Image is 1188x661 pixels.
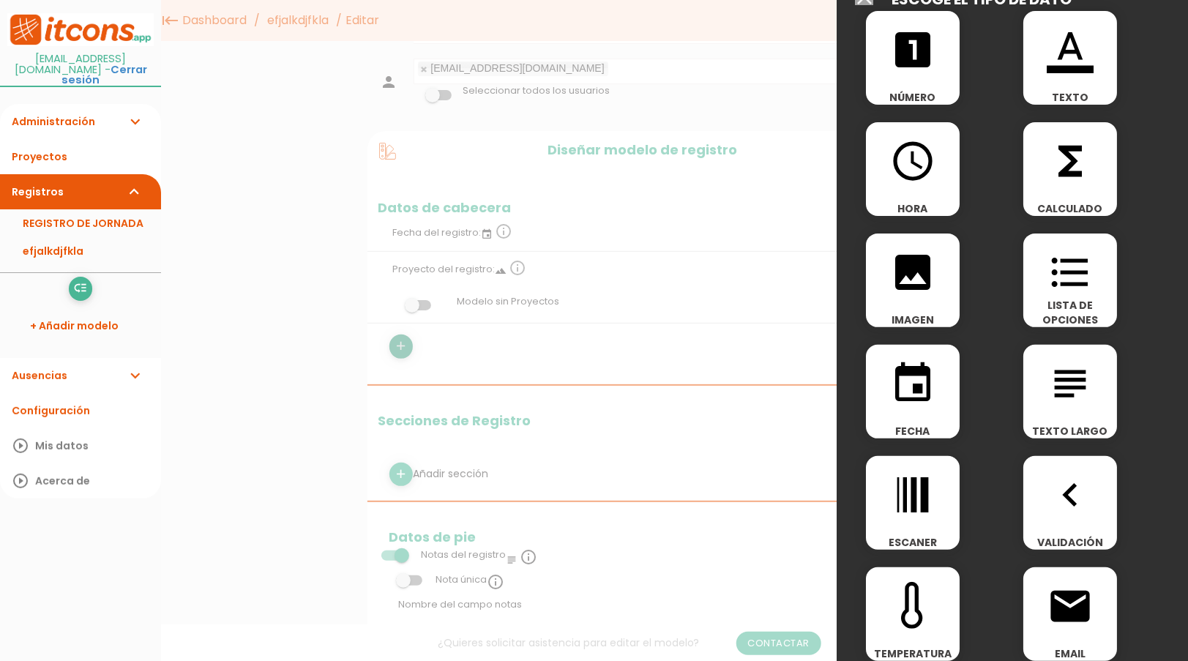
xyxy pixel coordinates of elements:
i: format_list_bulleted [1047,249,1094,296]
i: image [889,249,936,296]
span: FECHA [866,424,960,438]
span: TEXTO [1023,90,1117,105]
span: VALIDACIÓN [1023,535,1117,550]
i: format_color_text [1047,26,1094,73]
span: IMAGEN [866,313,960,327]
span: ESCANER [866,535,960,550]
i: email [1047,583,1094,630]
i: event [889,360,936,407]
i: line_weight [889,471,936,518]
span: TEMPERATURA [866,646,960,661]
span: TEXTO LARGO [1023,424,1117,438]
i: functions [1047,138,1094,184]
span: EMAIL [1023,646,1117,661]
span: HORA [866,201,960,216]
span: CALCULADO [1023,201,1117,216]
i: looks_one [889,26,936,73]
i: access_time [889,138,936,184]
span: LISTA DE OPCIONES [1023,298,1117,327]
i: navigate_before [1047,471,1094,518]
span: NÚMERO [866,90,960,105]
i: subject [1047,360,1094,407]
